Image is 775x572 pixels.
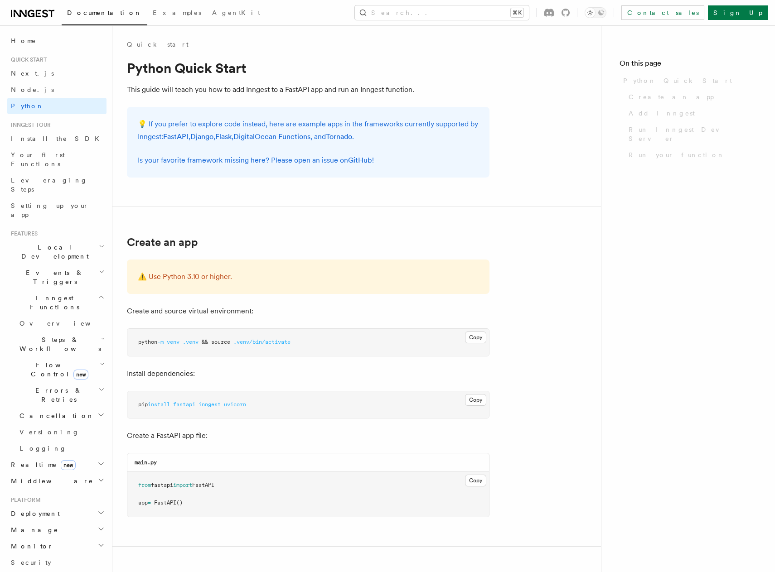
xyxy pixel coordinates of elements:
[16,357,107,382] button: Flow Controlnew
[7,522,107,538] button: Manage
[629,125,757,143] span: Run Inngest Dev Server
[7,505,107,522] button: Deployment
[708,5,768,20] a: Sign Up
[16,440,107,457] a: Logging
[19,445,67,452] span: Logging
[190,132,213,141] a: Django
[147,3,207,24] a: Examples
[16,424,107,440] a: Versioning
[202,339,208,345] span: &&
[465,332,486,343] button: Copy
[167,339,179,345] span: venv
[67,9,142,16] span: Documentation
[625,89,757,105] a: Create an app
[585,7,606,18] button: Toggle dark mode
[11,202,89,218] span: Setting up your app
[7,82,107,98] a: Node.js
[7,172,107,197] a: Leveraging Steps
[7,33,107,49] a: Home
[138,154,479,167] p: Is your favorite framework missing here? Please open an issue on !
[138,339,157,345] span: python
[135,459,157,466] code: main.py
[7,290,107,315] button: Inngest Functions
[127,60,489,76] h1: Python Quick Start
[629,92,714,101] span: Create an app
[207,3,266,24] a: AgentKit
[127,83,489,96] p: This guide will teach you how to add Inngest to a FastAPI app and run an Inngest function.
[138,500,148,506] span: app
[16,315,107,332] a: Overview
[127,236,198,249] a: Create an app
[16,335,101,353] span: Steps & Workflows
[11,102,44,110] span: Python
[183,339,199,345] span: .venv
[620,58,757,72] h4: On this page
[173,401,195,408] span: fastapi
[16,332,107,357] button: Steps & Workflows
[7,509,60,518] span: Deployment
[625,105,757,121] a: Add Inngest
[625,147,757,163] a: Run your function
[73,370,88,380] span: new
[7,239,107,264] button: Local Development
[16,408,107,424] button: Cancellation
[7,56,47,63] span: Quick start
[148,401,170,408] span: install
[127,429,489,442] p: Create a FastAPI app file:
[163,132,189,141] a: FastAPI
[7,243,99,261] span: Local Development
[154,500,176,506] span: FastAPI
[7,542,53,551] span: Monitor
[16,386,98,404] span: Errors & Retries
[7,315,107,457] div: Inngest Functions
[127,40,189,49] a: Quick start
[138,482,151,488] span: from
[215,132,232,141] a: Flask
[7,65,107,82] a: Next.js
[629,150,725,159] span: Run your function
[233,132,310,141] a: DigitalOcean Functions
[7,121,51,129] span: Inngest tour
[127,305,489,317] p: Create and source virtual environment:
[355,5,529,20] button: Search...⌘K
[199,401,221,408] span: inngest
[7,293,98,312] span: Inngest Functions
[138,118,479,143] p: 💡 If you prefer to explore code instead, here are example apps in the frameworks currently suppor...
[153,9,201,16] span: Examples
[465,394,486,406] button: Copy
[16,361,100,379] span: Flow Control
[7,230,38,237] span: Features
[7,473,107,489] button: Middleware
[7,460,76,469] span: Realtime
[11,86,54,93] span: Node.js
[176,500,183,506] span: ()
[7,554,107,571] a: Security
[625,121,757,147] a: Run Inngest Dev Server
[348,156,372,164] a: GitHub
[61,460,76,470] span: new
[211,339,230,345] span: source
[7,496,41,504] span: Platform
[11,70,54,77] span: Next.js
[7,147,107,172] a: Your first Functions
[511,8,523,17] kbd: ⌘K
[465,475,486,486] button: Copy
[148,500,151,506] span: =
[127,367,489,380] p: Install dependencies:
[7,264,107,290] button: Events & Triggers
[7,525,58,534] span: Manage
[7,130,107,147] a: Install the SDK
[192,482,214,488] span: FastAPI
[173,482,192,488] span: import
[620,72,757,89] a: Python Quick Start
[11,135,105,142] span: Install the SDK
[7,98,107,114] a: Python
[11,36,36,45] span: Home
[19,320,113,327] span: Overview
[233,339,291,345] span: .venv/bin/activate
[7,538,107,554] button: Monitor
[7,197,107,223] a: Setting up your app
[224,401,246,408] span: uvicorn
[326,132,352,141] a: Tornado
[7,457,107,473] button: Realtimenew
